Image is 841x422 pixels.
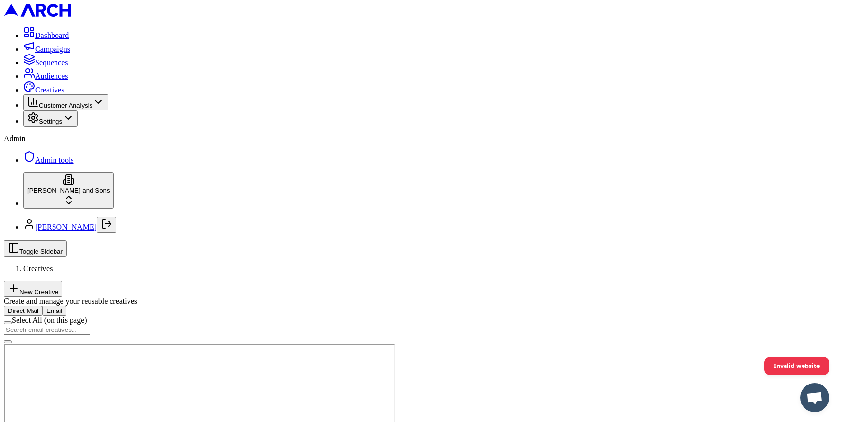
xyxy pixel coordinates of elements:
[4,134,837,143] div: Admin
[39,118,62,125] span: Settings
[774,357,820,374] span: Invalid website
[23,172,114,209] button: [PERSON_NAME] and Sons
[23,72,68,80] a: Audiences
[4,240,67,257] button: Toggle Sidebar
[4,325,90,335] input: Search email creatives...
[39,102,92,109] span: Customer Analysis
[35,156,74,164] span: Admin tools
[23,31,69,39] a: Dashboard
[97,217,116,233] button: Log out
[23,86,64,94] a: Creatives
[35,72,68,80] span: Audiences
[4,306,42,316] button: Direct Mail
[4,297,837,306] div: Create and manage your reusable creatives
[4,281,62,297] button: New Creative
[35,223,97,231] a: [PERSON_NAME]
[23,264,53,273] span: Creatives
[35,86,64,94] span: Creatives
[35,45,70,53] span: Campaigns
[19,248,63,255] span: Toggle Sidebar
[23,110,78,127] button: Settings
[12,316,87,324] label: Select All (on this page)
[4,264,837,273] nav: breadcrumb
[35,31,69,39] span: Dashboard
[23,58,68,67] a: Sequences
[27,187,110,194] span: [PERSON_NAME] and Sons
[23,94,108,110] button: Customer Analysis
[23,45,70,53] a: Campaigns
[35,58,68,67] span: Sequences
[23,156,74,164] a: Admin tools
[42,306,66,316] button: Email
[800,383,829,412] a: Open chat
